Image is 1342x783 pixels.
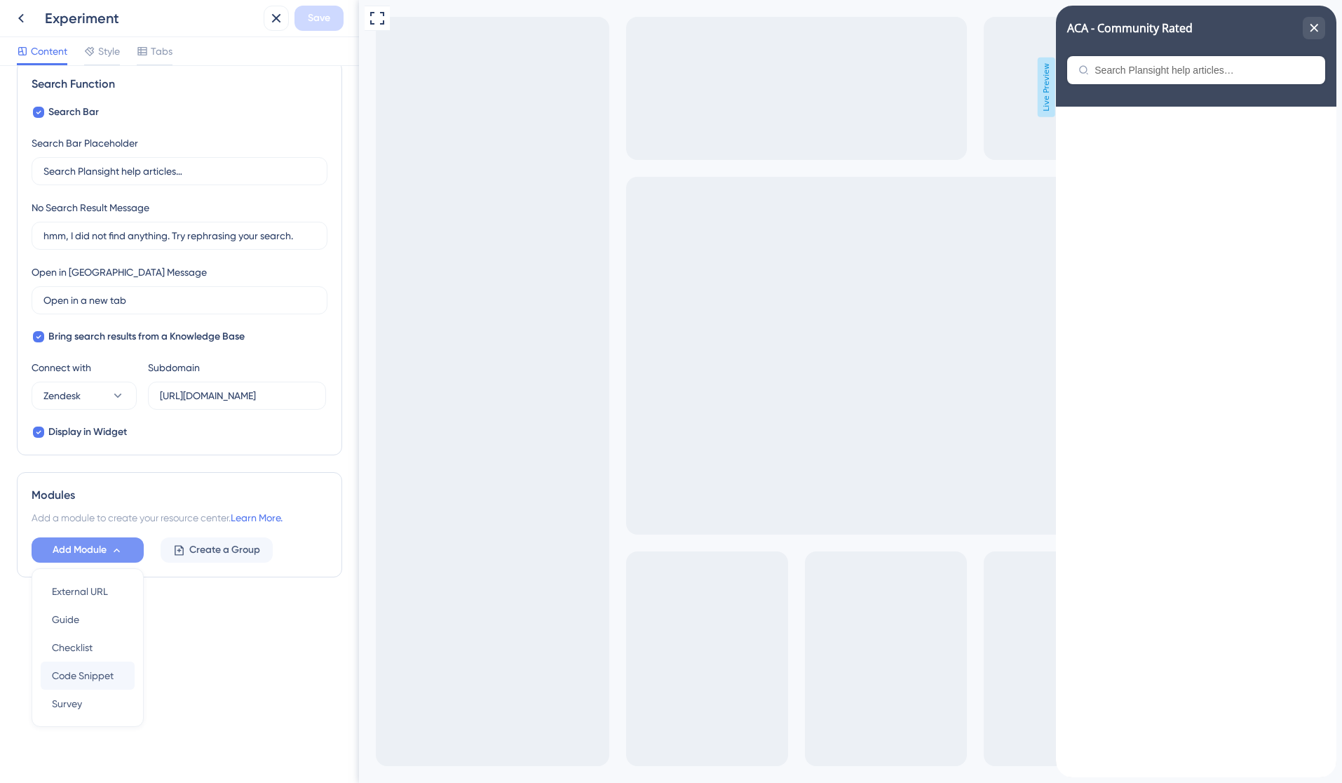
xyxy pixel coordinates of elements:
[32,76,327,93] div: Search Function
[32,199,149,216] div: No Search Result Message
[53,542,107,558] span: Add Module
[161,537,273,563] button: Create a Group
[52,611,79,628] span: Guide
[32,537,144,563] button: Add Module
[43,228,316,243] input: hmm, I did not find anything. Try rephrasing your search.
[160,388,314,403] input: userguiding.zendesk.com
[52,583,108,600] span: External URL
[43,293,316,308] input: Open in a new tab
[32,359,137,376] div: Connect with
[32,512,231,523] span: Add a module to create your resource center.
[41,690,135,718] button: Survey
[308,10,330,27] span: Save
[41,634,135,662] button: Checklist
[52,695,82,712] span: Survey
[48,104,99,121] span: Search Bar
[231,512,283,523] a: Learn More.
[45,8,258,28] div: Experiment
[41,605,135,634] button: Guide
[48,424,127,441] span: Display in Widget
[189,542,260,558] span: Create a Group
[52,639,93,656] span: Checklist
[43,387,81,404] span: Zendesk
[39,59,258,70] input: Search Plansight help articles…
[32,382,137,410] button: Zendesk
[294,6,344,31] button: Save
[48,328,245,345] span: Bring search results from a Knowledge Base
[11,4,130,20] span: ACA - Community Rated
[52,667,114,684] span: Code Snippet
[32,487,327,504] div: Modules
[148,359,200,376] div: Subdomain
[32,264,207,281] div: Open in [GEOGRAPHIC_DATA] Message
[11,12,137,33] span: ACA - Community Rated
[140,7,144,18] div: 3
[41,662,135,690] button: Code Snippet
[43,163,316,179] input: Search Plansight help articles…
[679,58,696,117] span: Live Preview
[98,43,120,60] span: Style
[247,11,269,34] div: close resource center
[32,135,138,152] div: Search Bar Placeholder
[151,43,172,60] span: Tabs
[31,43,67,60] span: Content
[41,577,135,605] button: External URL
